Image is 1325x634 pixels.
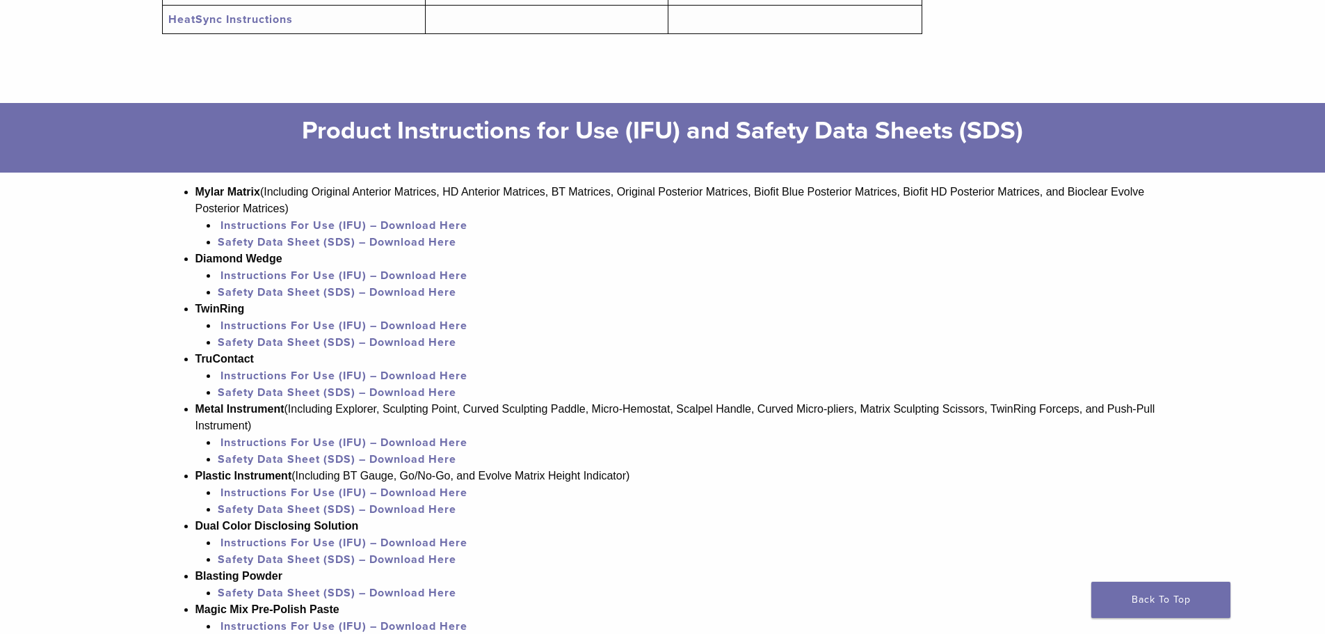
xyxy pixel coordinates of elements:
a: Instructions For Use (IFU) – Download Here [220,436,467,450]
strong: Blasting Powder [195,570,282,582]
a: Safety Data Sheet (SDS) – Download Here [218,235,456,249]
a: HeatSync Instructions [168,13,293,26]
strong: TruContact [195,353,254,365]
a: Instructions For Use (IFU) – Download Here [220,369,467,383]
a: Instructions For Use (IFU) – Download Here [220,619,467,633]
strong: Magic Mix Pre-Polish Paste [195,603,339,615]
strong: TwinRing [195,303,245,315]
strong: Metal Instrument [195,403,284,415]
a: Safety Data Sheet (SDS) – Download Here [218,335,456,349]
li: (Including Explorer, Sculpting Point, Curved Sculpting Paddle, Micro-Hemostat, Scalpel Handle, Cu... [195,401,1164,468]
a: Instructions For Use (IFU) – Download Here [220,269,467,283]
li: (Including BT Gauge, Go/No-Go, and Evolve Matrix Height Indicator) [195,468,1164,518]
strong: Plastic Instrument [195,470,292,482]
a: Safety Data Sheet (SDS) – Download Here [218,502,456,516]
a: Safety Data Sheet (SDS) – Download Here [218,285,456,299]
a: Instructions For Use (IFU) – Download Here [220,219,467,232]
a: Safety Data Sheet (SDS) – Download Here [218,386,456,399]
a: Back To Top [1091,582,1230,618]
li: (Including Original Anterior Matrices, HD Anterior Matrices, BT Matrices, Original Posterior Matr... [195,184,1164,251]
strong: Diamond Wedge [195,253,282,264]
a: Safety Data Sheet (SDS) – Download Here [218,553,456,566]
a: Instructions For Use (IFU) – Download Here [220,536,467,550]
a: Instructions For Use (IFU) – Download Here [220,486,467,500]
strong: Mylar Matrix [195,186,260,198]
a: Instructions For Use (IFU) – Download Here [220,319,467,333]
strong: Dual Color Disclosing Solution [195,520,359,532]
h2: Product Instructions for Use (IFU) and Safety Data Sheets (SDS) [232,114,1094,148]
a: Safety Data Sheet (SDS) – Download Here [218,586,456,600]
a: Safety Data Sheet (SDS) – Download Here [218,452,456,466]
